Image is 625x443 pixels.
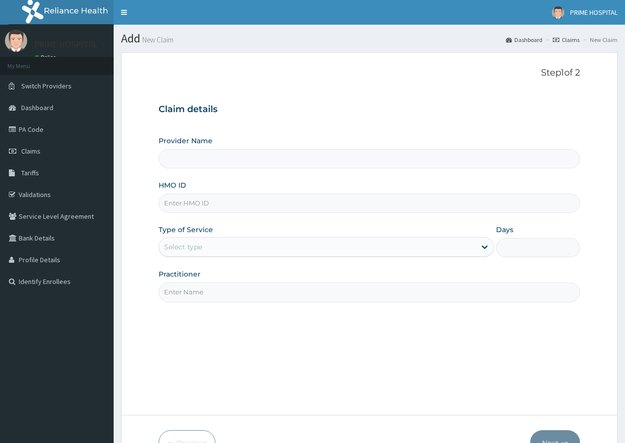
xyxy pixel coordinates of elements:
label: Practitioner [159,269,201,279]
a: Dashboard [506,36,542,44]
label: HMO ID [159,180,186,190]
h1: Add [121,32,618,45]
img: User Image [5,30,27,52]
img: User Image [552,6,564,19]
label: Type of Service [159,225,213,235]
span: PRIME HOSPITAL [570,8,618,17]
label: Provider Name [159,136,212,146]
a: Claims [553,36,580,44]
span: Switch Providers [21,81,72,90]
input: Enter HMO ID [159,194,580,213]
a: Online [35,54,58,61]
span: Tariffs [21,168,39,177]
div: Select type [164,242,202,252]
label: Days [496,225,513,235]
span: Claims [21,147,41,156]
small: New Claim [140,36,173,43]
p: PRIME HOSPITAL [35,40,98,49]
li: New Claim [581,36,618,44]
span: Dashboard [21,103,53,112]
input: Enter Name [159,282,580,302]
h3: Claim details [159,104,580,115]
p: Step 1 of 2 [159,68,580,79]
